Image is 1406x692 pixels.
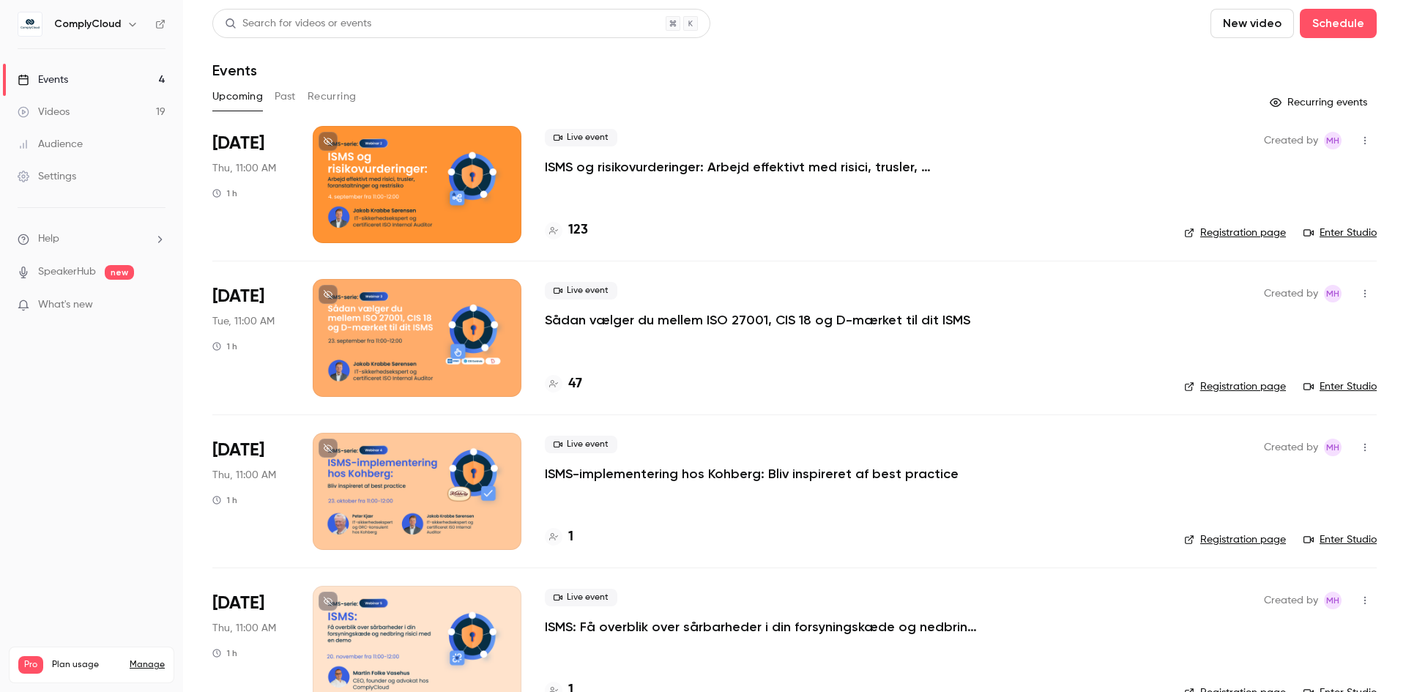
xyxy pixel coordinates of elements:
span: MH [1326,592,1339,609]
span: [DATE] [212,439,264,462]
span: Live event [545,436,617,453]
a: Enter Studio [1303,379,1377,394]
a: ISMS: Få overblik over sårbarheder i din forsyningskæde og nedbring risici med en demo [545,618,984,636]
a: ISMS og risikovurderinger: Arbejd effektivt med risici, trusler, foranstaltninger og restrisiko [545,158,984,176]
span: MH [1326,132,1339,149]
span: Help [38,231,59,247]
span: Maibrit Hovedskou [1324,592,1342,609]
span: MH [1326,285,1339,302]
span: Created by [1264,285,1318,302]
span: Pro [18,656,43,674]
span: [DATE] [212,132,264,155]
button: Schedule [1300,9,1377,38]
span: Thu, 11:00 AM [212,621,276,636]
div: 1 h [212,494,237,506]
h4: 47 [568,374,582,394]
button: New video [1210,9,1294,38]
a: Sådan vælger du mellem ISO 27001, CIS 18 og D-mærket til dit ISMS [545,311,970,329]
span: [DATE] [212,592,264,615]
img: ComplyCloud [18,12,42,36]
button: Recurring events [1263,91,1377,114]
span: Maibrit Hovedskou [1324,132,1342,149]
a: ISMS-implementering hos Kohberg: Bliv inspireret af best practice [545,465,959,483]
span: Maibrit Hovedskou [1324,439,1342,456]
h4: 1 [568,527,573,547]
div: Oct 23 Thu, 11:00 AM (Europe/Copenhagen) [212,433,289,550]
div: Audience [18,137,83,152]
span: Created by [1264,132,1318,149]
button: Recurring [308,85,357,108]
button: Upcoming [212,85,263,108]
div: Sep 4 Thu, 11:00 AM (Europe/Copenhagen) [212,126,289,243]
a: Registration page [1184,226,1286,240]
span: Live event [545,129,617,146]
span: Thu, 11:00 AM [212,468,276,483]
a: Enter Studio [1303,226,1377,240]
div: 1 h [212,647,237,659]
a: Registration page [1184,532,1286,547]
span: Live event [545,589,617,606]
div: 1 h [212,341,237,352]
span: new [105,265,134,280]
span: Thu, 11:00 AM [212,161,276,176]
span: Live event [545,282,617,300]
div: Events [18,72,68,87]
button: Past [275,85,296,108]
h1: Events [212,62,257,79]
a: 123 [545,220,588,240]
span: What's new [38,297,93,313]
h4: 123 [568,220,588,240]
a: 47 [545,374,582,394]
span: Maibrit Hovedskou [1324,285,1342,302]
span: Plan usage [52,659,121,671]
div: Settings [18,169,76,184]
div: Search for videos or events [225,16,371,31]
a: Registration page [1184,379,1286,394]
span: [DATE] [212,285,264,308]
span: Tue, 11:00 AM [212,314,275,329]
div: Videos [18,105,70,119]
div: 1 h [212,187,237,199]
div: Sep 23 Tue, 11:00 AM (Europe/Copenhagen) [212,279,289,396]
a: SpeakerHub [38,264,96,280]
span: Created by [1264,592,1318,609]
a: Manage [130,659,165,671]
li: help-dropdown-opener [18,231,165,247]
h6: ComplyCloud [54,17,121,31]
a: Enter Studio [1303,532,1377,547]
span: MH [1326,439,1339,456]
a: 1 [545,527,573,547]
span: Created by [1264,439,1318,456]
